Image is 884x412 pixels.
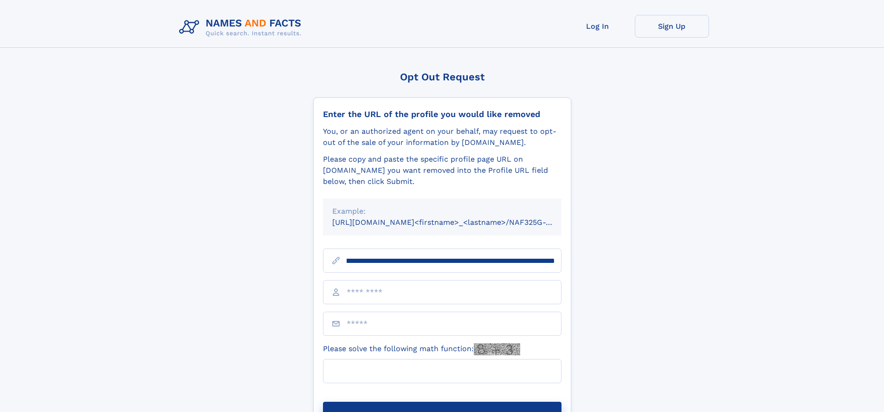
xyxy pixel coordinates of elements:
[332,218,579,227] small: [URL][DOMAIN_NAME]<firstname>_<lastname>/NAF325G-xxxxxxxx
[323,154,561,187] div: Please copy and paste the specific profile page URL on [DOMAIN_NAME] you want removed into the Pr...
[561,15,635,38] a: Log In
[332,206,552,217] div: Example:
[635,15,709,38] a: Sign Up
[175,15,309,40] img: Logo Names and Facts
[323,126,561,148] div: You, or an authorized agent on your behalf, may request to opt-out of the sale of your informatio...
[323,343,520,355] label: Please solve the following math function:
[323,109,561,119] div: Enter the URL of the profile you would like removed
[313,71,571,83] div: Opt Out Request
